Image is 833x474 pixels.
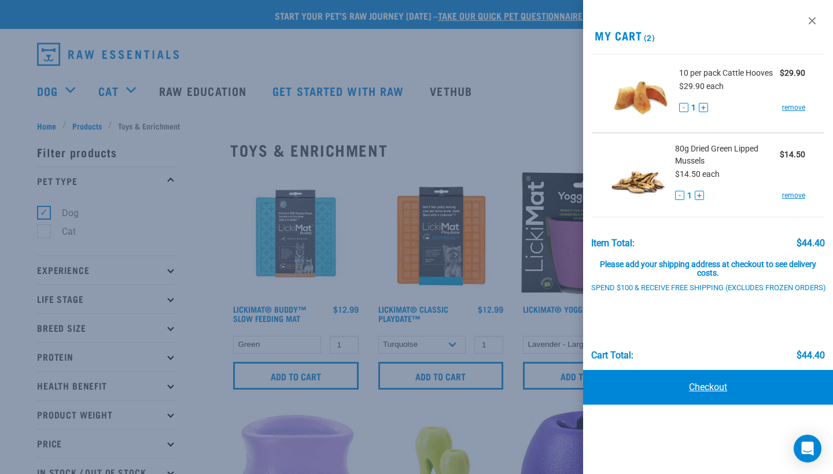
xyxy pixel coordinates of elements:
img: Dried Green Lipped Mussels [611,143,666,202]
div: $44.40 [797,350,825,361]
a: remove [782,102,805,113]
div: Cart total: [591,350,633,361]
a: Checkout [583,370,833,405]
div: $44.40 [797,238,825,249]
span: 1 [687,190,692,202]
div: Item Total: [591,238,635,249]
img: Cattle Hooves [611,64,670,123]
button: + [699,103,708,112]
strong: $29.90 [780,68,805,77]
span: 10 per pack Cattle Hooves [679,67,773,79]
span: 80g Dried Green Lipped Mussels [675,143,780,167]
div: Please add your shipping address at checkout to see delivery costs. [591,249,825,279]
button: + [695,191,704,200]
button: - [679,103,688,112]
button: - [675,191,684,200]
a: remove [782,190,805,201]
span: (2) [642,35,655,39]
span: $14.50 each [675,169,720,179]
span: $29.90 each [679,82,724,91]
h2: My Cart [583,29,833,42]
strong: $14.50 [780,150,805,159]
div: Open Intercom Messenger [794,435,821,462]
span: 1 [691,102,696,114]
